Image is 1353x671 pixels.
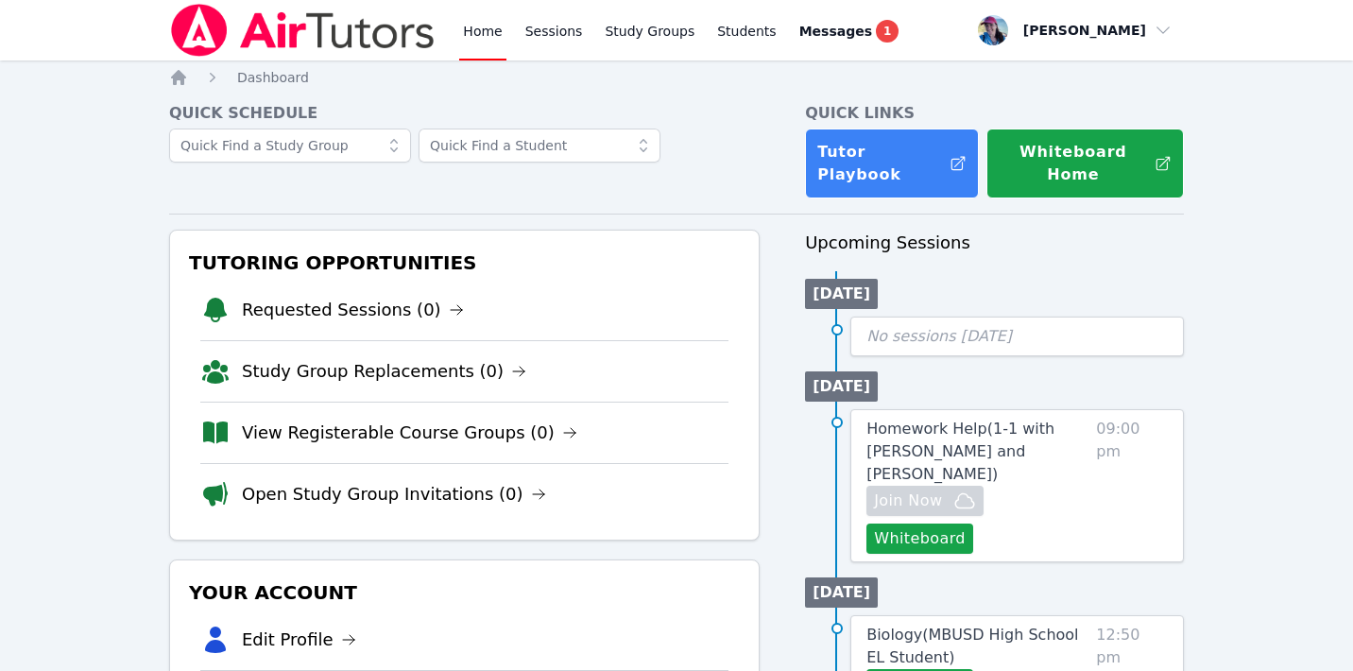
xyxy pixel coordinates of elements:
button: Whiteboard Home [986,129,1184,198]
nav: Breadcrumb [169,68,1184,87]
a: Tutor Playbook [805,129,979,198]
span: No sessions [DATE] [866,327,1012,345]
a: Dashboard [237,68,309,87]
span: 1 [876,20,899,43]
input: Quick Find a Study Group [169,129,411,163]
a: Homework Help(1-1 with [PERSON_NAME] and [PERSON_NAME]) [866,418,1088,486]
span: 09:00 pm [1096,418,1168,554]
span: Homework Help ( 1-1 with [PERSON_NAME] and [PERSON_NAME] ) [866,420,1054,483]
span: Dashboard [237,70,309,85]
h3: Your Account [185,576,744,610]
h3: Tutoring Opportunities [185,246,744,280]
li: [DATE] [805,577,878,608]
a: Study Group Replacements (0) [242,358,526,385]
h3: Upcoming Sessions [805,230,1184,256]
span: Messages [799,22,872,41]
a: Biology(MBUSD High School EL Student) [866,624,1088,669]
img: Air Tutors [169,4,437,57]
h4: Quick Links [805,102,1184,125]
li: [DATE] [805,279,878,309]
span: Biology ( MBUSD High School EL Student ) [866,626,1078,666]
a: View Registerable Course Groups (0) [242,420,577,446]
h4: Quick Schedule [169,102,760,125]
input: Quick Find a Student [419,129,660,163]
button: Join Now [866,486,984,516]
a: Edit Profile [242,627,356,653]
span: Join Now [874,490,942,512]
a: Requested Sessions (0) [242,297,464,323]
li: [DATE] [805,371,878,402]
button: Whiteboard [866,524,973,554]
a: Open Study Group Invitations (0) [242,481,546,508]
